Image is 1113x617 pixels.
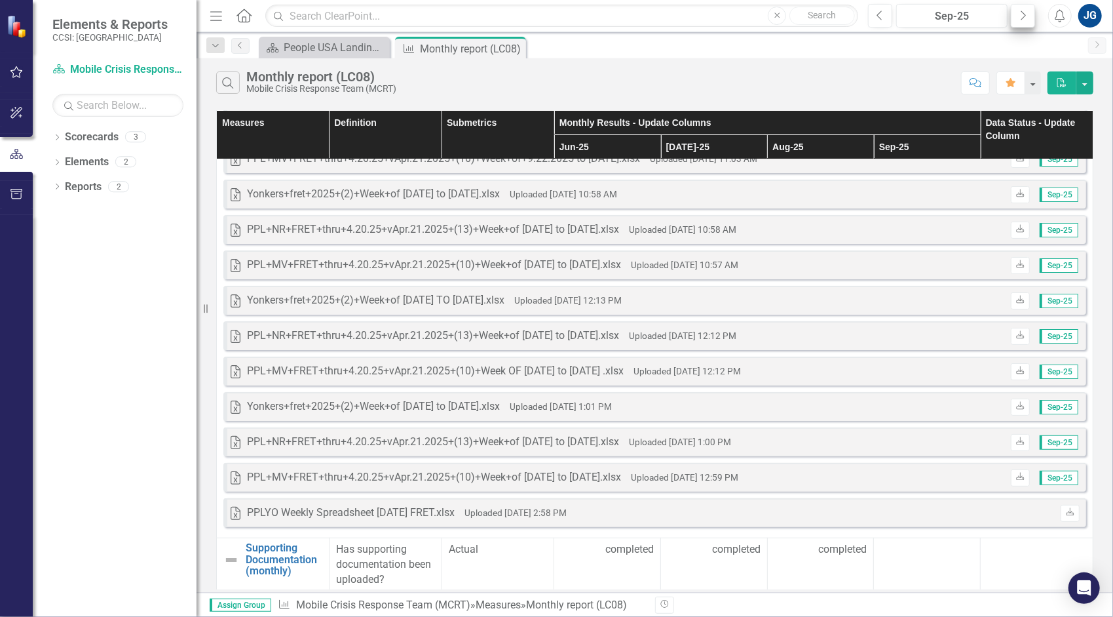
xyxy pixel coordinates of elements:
[808,10,837,20] span: Search
[336,542,435,587] p: Has supporting documentation been uploaded?
[629,330,736,341] small: Uploaded [DATE] 12:12 PM
[818,542,867,557] span: completed
[767,538,874,592] td: Double-Click to Edit
[510,189,617,199] small: Uploaded [DATE] 10:58 AM
[247,258,621,273] div: PPL+MV+FRET+thru+4.20.25+vApr.21.2025+(10)+Week+of [DATE] to [DATE].xlsx
[514,295,622,306] small: Uploaded [DATE] 12:13 PM
[874,538,981,592] td: Double-Click to Edit
[247,328,619,344] div: PPL+NR+FRET+thru+4.20.25+vApr.21.2025+(13)+Week+of [DATE] to [DATE].xlsx
[1040,223,1078,237] span: Sep-25
[52,62,183,77] a: Mobile Crisis Response Team (MCRT)
[52,32,168,43] small: CCSI: [GEOGRAPHIC_DATA]
[223,552,239,568] img: Not Defined
[981,538,1093,592] td: Double-Click to Edit
[125,132,146,143] div: 3
[631,260,738,270] small: Uploaded [DATE] 10:57 AM
[1040,294,1078,308] span: Sep-25
[896,4,1008,28] button: Sep-25
[1040,258,1078,273] span: Sep-25
[1078,4,1102,28] button: JG
[1040,471,1078,485] span: Sep-25
[1040,188,1078,202] span: Sep-25
[210,599,271,612] span: Assign Group
[526,599,627,611] div: Monthly report (LC08)
[115,157,136,168] div: 2
[554,538,661,592] td: Double-Click to Edit
[296,599,470,611] a: Mobile Crisis Response Team (MCRT)
[629,437,731,447] small: Uploaded [DATE] 1:00 PM
[476,599,521,611] a: Measures
[247,364,624,379] div: PPL+MV+FRET+thru+4.20.25+vApr.21.2025+(10)+Week OF [DATE] to [DATE] .xlsx
[7,15,29,38] img: ClearPoint Strategy
[449,542,548,557] span: Actual
[464,508,567,518] small: Uploaded [DATE] 2:58 PM
[247,435,619,450] div: PPL+NR+FRET+thru+4.20.25+vApr.21.2025+(13)+Week+of [DATE] to [DATE].xlsx
[629,224,736,235] small: Uploaded [DATE] 10:58 AM
[217,538,330,592] td: Double-Click to Edit Right Click for Context Menu
[284,39,387,56] div: People USA Landing Page
[1040,400,1078,414] span: Sep-25
[52,94,183,117] input: Search Below...
[246,84,396,94] div: Mobile Crisis Response Team (MCRT)
[247,222,619,237] div: PPL+NR+FRET+thru+4.20.25+vApr.21.2025+(13)+Week+of [DATE] to [DATE].xlsx
[246,542,322,577] a: Supporting Documentation (monthly)
[246,70,396,84] div: Monthly report (LC08)
[265,5,858,28] input: Search ClearPoint...
[247,293,504,308] div: Yonkers+fret+2025+(2)+Week+of [DATE] TO [DATE].xlsx
[108,181,129,192] div: 2
[1040,329,1078,344] span: Sep-25
[661,538,768,592] td: Double-Click to Edit
[65,130,119,145] a: Scorecards
[278,598,645,613] div: » »
[605,542,654,557] span: completed
[510,401,612,412] small: Uploaded [DATE] 1:01 PM
[1068,572,1100,604] div: Open Intercom Messenger
[217,54,1093,538] td: Double-Click to Edit
[262,39,387,56] a: People USA Landing Page
[65,155,109,170] a: Elements
[420,41,523,57] div: Monthly report (LC08)
[247,187,500,202] div: Yonkers+fret+2025+(2)+Week+of [DATE] to [DATE].xlsx
[247,470,621,485] div: PPL+MV+FRET+thru+4.20.25+vApr.21.2025+(10)+Week+of [DATE] to [DATE].xlsx
[631,472,738,483] small: Uploaded [DATE] 12:59 PM
[52,16,168,32] span: Elements & Reports
[789,7,855,25] button: Search
[712,542,761,557] span: completed
[247,399,500,414] div: Yonkers+fret+2025+(2)+Week+of [DATE] to [DATE].xlsx
[633,366,741,376] small: Uploaded [DATE] 12:12 PM
[65,180,102,195] a: Reports
[1040,435,1078,450] span: Sep-25
[247,506,455,521] div: PPLYO Weekly Spreadsheet [DATE] FRET.xlsx
[901,9,1003,24] div: Sep-25
[1040,365,1078,379] span: Sep-25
